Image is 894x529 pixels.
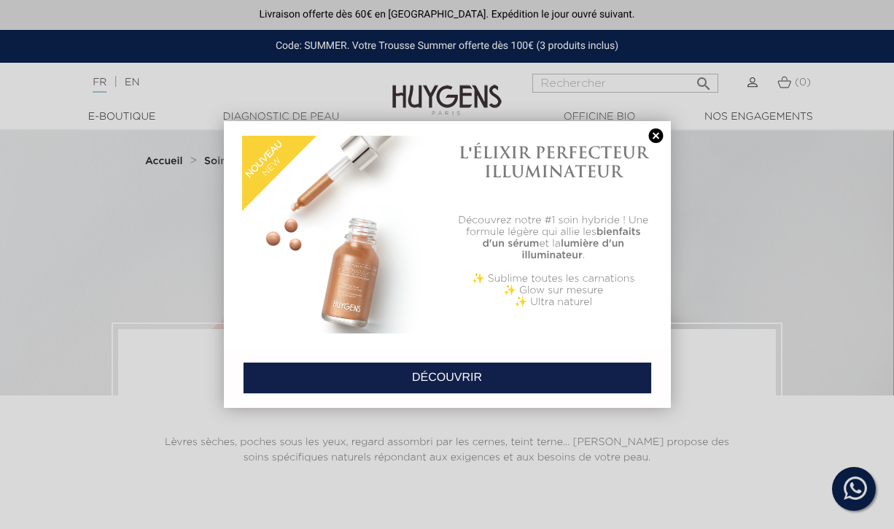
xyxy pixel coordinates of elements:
p: ✨ Ultra naturel [454,296,653,308]
p: ✨ Glow sur mesure [454,285,653,296]
b: lumière d'un illuminateur [521,239,624,260]
h1: L'ÉLIXIR PERFECTEUR ILLUMINATEUR [454,143,653,182]
b: bienfaits d'un sérum [482,227,640,249]
p: Découvrez notre #1 soin hybride ! Une formule légère qui allie les et la . [454,215,653,261]
a: DÉCOUVRIR [243,362,652,394]
p: ✨ Sublime toutes les carnations [454,273,653,285]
